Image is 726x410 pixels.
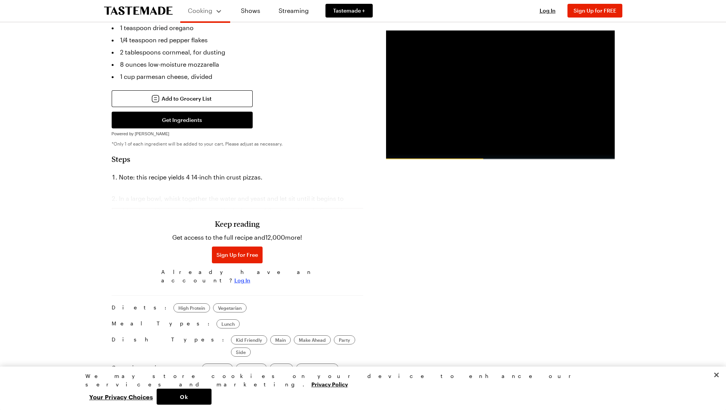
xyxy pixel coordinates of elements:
[112,141,363,147] p: *Only 1 of each ingredient will be added to your cart. Please adjust as necessary.
[112,46,363,58] li: 2 tablespoons cornmeal, for dusting
[173,303,210,312] a: High Protein
[112,112,253,128] button: Get Ingredients
[207,365,228,371] span: American
[231,348,251,357] a: Side
[216,319,240,328] a: Lunch
[236,337,262,343] span: Kid Friendly
[112,364,199,373] span: Cuisines:
[202,364,233,373] a: American
[112,303,170,312] span: Diets:
[112,335,228,357] span: Dish Types:
[215,219,260,228] h3: Keep reading
[241,365,262,371] span: European
[112,70,363,83] li: 1 cup parmesan cheese, divided
[112,319,213,328] span: Meal Types:
[216,251,258,259] span: Sign Up for Free
[325,4,373,18] a: Tastemade +
[161,268,314,285] span: Already have an account?
[104,6,173,15] a: To Tastemade Home Page
[221,321,235,327] span: Lunch
[574,7,616,14] span: Sign Up for FREE
[236,364,267,373] a: European
[299,337,326,343] span: Make Ahead
[294,335,331,344] a: Make Ahead
[270,364,293,373] a: Italian
[231,335,267,344] a: Kid Friendly
[188,7,212,14] span: Cooking
[112,131,170,136] span: Powered by [PERSON_NAME]
[112,129,170,136] a: Powered by [PERSON_NAME]
[386,30,615,159] iframe: Advertisement
[112,22,363,34] li: 1 teaspoon dried oregano
[333,7,365,14] span: Tastemade +
[178,305,205,311] span: High Protein
[212,247,263,263] button: Sign Up for Free
[162,95,212,102] span: Add to Grocery List
[112,90,253,107] button: Add to Grocery List
[270,335,291,344] a: Main
[112,171,363,183] li: Note: this recipe yields 4 14-inch thin crust pizzas.
[532,7,563,14] button: Log In
[339,337,350,343] span: Party
[275,365,288,371] span: Italian
[334,335,355,344] a: Party
[112,154,363,163] h2: Steps
[296,364,338,373] a: Mediterranean
[85,372,634,389] div: We may store cookies on your device to enhance our services and marketing.
[172,233,302,242] p: Get access to the full recipe and 12,000 more!
[112,58,363,70] li: 8 ounces low-moisture mozzarella
[213,303,247,312] a: Vegetarian
[540,7,556,14] span: Log In
[85,389,157,405] button: Your Privacy Choices
[85,372,634,405] div: Privacy
[301,365,333,371] span: Mediterranean
[157,389,212,405] button: Ok
[236,349,246,355] span: Side
[567,4,622,18] button: Sign Up for FREE
[188,3,223,18] button: Cooking
[112,34,363,46] li: 1/4 teaspoon red pepper flakes
[386,30,615,159] video-js: Video Player
[275,337,286,343] span: Main
[234,277,250,284] button: Log In
[311,380,348,388] a: More information about your privacy, opens in a new tab
[218,305,242,311] span: Vegetarian
[708,367,725,383] button: Close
